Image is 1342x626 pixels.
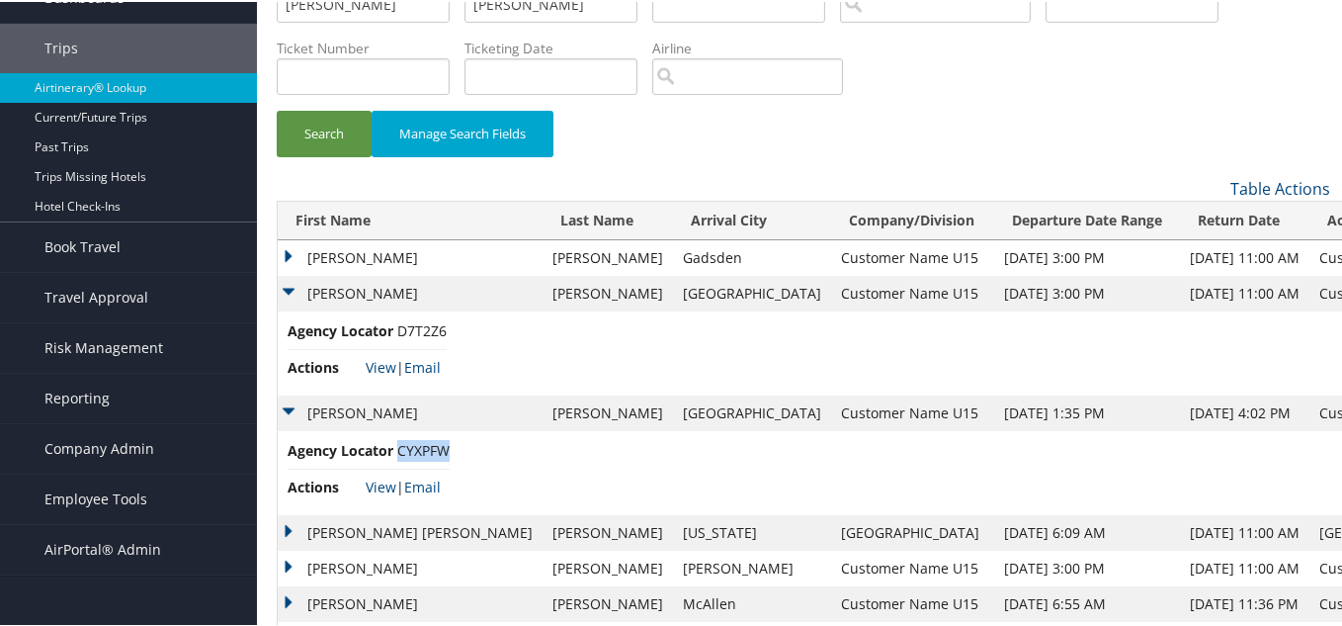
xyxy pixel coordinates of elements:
[673,394,831,429] td: [GEOGRAPHIC_DATA]
[994,394,1180,429] td: [DATE] 1:35 PM
[831,584,994,620] td: Customer Name U15
[543,584,673,620] td: [PERSON_NAME]
[673,238,831,274] td: Gadsden
[831,200,994,238] th: Company/Division
[44,271,148,320] span: Travel Approval
[543,200,673,238] th: Last Name: activate to sort column ascending
[278,549,543,584] td: [PERSON_NAME]
[278,394,543,429] td: [PERSON_NAME]
[464,37,652,56] label: Ticketing Date
[543,513,673,549] td: [PERSON_NAME]
[673,274,831,310] td: [GEOGRAPHIC_DATA]
[543,394,673,429] td: [PERSON_NAME]
[1180,200,1309,238] th: Return Date: activate to sort column ascending
[1180,274,1309,310] td: [DATE] 11:00 AM
[673,549,831,584] td: [PERSON_NAME]
[1230,176,1330,198] a: Table Actions
[831,274,994,310] td: Customer Name U15
[397,439,450,458] span: CYXPFW
[44,422,154,472] span: Company Admin
[288,355,362,377] span: Actions
[1180,394,1309,429] td: [DATE] 4:02 PM
[994,200,1180,238] th: Departure Date Range: activate to sort column ascending
[994,584,1180,620] td: [DATE] 6:55 AM
[366,356,396,375] a: View
[994,274,1180,310] td: [DATE] 3:00 PM
[44,523,161,573] span: AirPortal® Admin
[44,473,147,522] span: Employee Tools
[404,356,441,375] a: Email
[366,476,441,494] span: |
[278,513,543,549] td: [PERSON_NAME] [PERSON_NAME]
[1180,584,1309,620] td: [DATE] 11:36 PM
[44,372,110,421] span: Reporting
[278,238,543,274] td: [PERSON_NAME]
[44,22,78,71] span: Trips
[994,238,1180,274] td: [DATE] 3:00 PM
[277,37,464,56] label: Ticket Number
[831,394,994,429] td: Customer Name U15
[288,475,362,496] span: Actions
[1180,549,1309,584] td: [DATE] 11:00 AM
[543,238,673,274] td: [PERSON_NAME]
[397,319,447,338] span: D7T2Z6
[278,200,543,238] th: First Name: activate to sort column ascending
[277,109,372,155] button: Search
[372,109,553,155] button: Manage Search Fields
[831,513,994,549] td: [GEOGRAPHIC_DATA]
[673,200,831,238] th: Arrival City: activate to sort column ascending
[831,549,994,584] td: Customer Name U15
[543,549,673,584] td: [PERSON_NAME]
[831,238,994,274] td: Customer Name U15
[44,321,163,371] span: Risk Management
[288,318,393,340] span: Agency Locator
[366,356,441,375] span: |
[278,274,543,310] td: [PERSON_NAME]
[44,221,121,270] span: Book Travel
[366,476,396,494] a: View
[1180,513,1309,549] td: [DATE] 11:00 AM
[673,513,831,549] td: [US_STATE]
[288,438,393,460] span: Agency Locator
[652,37,858,56] label: Airline
[1180,238,1309,274] td: [DATE] 11:00 AM
[994,549,1180,584] td: [DATE] 3:00 PM
[404,476,441,494] a: Email
[673,584,831,620] td: McAllen
[543,274,673,310] td: [PERSON_NAME]
[994,513,1180,549] td: [DATE] 6:09 AM
[278,584,543,620] td: [PERSON_NAME]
